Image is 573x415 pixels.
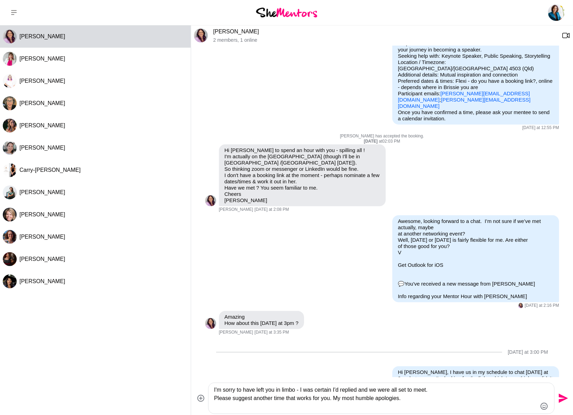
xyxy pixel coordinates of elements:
[3,208,17,222] img: S
[219,330,253,335] span: [PERSON_NAME]
[19,167,81,173] span: Carry-[PERSON_NAME]
[3,119,17,133] div: Natalie Arambasic
[398,109,554,122] p: Once you have confirmed a time, please ask your mentee to send a calendar invitation.
[3,74,17,88] img: L
[398,281,404,287] span: 💬
[3,30,17,43] div: Bobbi Barrington
[518,303,523,308] div: Bobbi Barrington
[508,349,548,355] div: [DATE] at 3:00 PM
[194,29,208,42] div: Bobbi Barrington
[3,119,17,133] img: N
[3,141,17,155] div: Yiyang Chen
[19,78,65,84] span: [PERSON_NAME]
[3,52,17,66] div: Vanessa Victor
[364,139,379,144] strong: [DATE]
[3,230,17,244] div: Serena Jones
[19,212,65,217] span: [PERSON_NAME]
[398,97,531,109] a: [PERSON_NAME][EMAIL_ADDRESS][DOMAIN_NAME]
[3,185,17,199] img: D
[518,303,523,308] img: B
[213,29,259,34] a: [PERSON_NAME]
[19,145,65,151] span: [PERSON_NAME]
[19,100,65,106] span: [PERSON_NAME]
[3,252,17,266] div: Melissa Rodda
[522,125,559,131] time: 2025-09-15T02:55:04.283Z
[205,139,559,144] div: at 02:03 PM
[19,56,65,62] span: [PERSON_NAME]
[19,189,65,195] span: [PERSON_NAME]
[3,163,17,177] img: C
[3,252,17,266] img: M
[540,402,548,410] button: Emoji picker
[555,391,570,406] button: Send
[219,207,253,213] span: [PERSON_NAME]
[19,256,65,262] span: [PERSON_NAME]
[3,141,17,155] img: Y
[19,33,65,39] span: [PERSON_NAME]
[398,369,554,388] p: Hi [PERSON_NAME], I have us in my schedule to chat [DATE] at 3pm but now as I'm looking for the l...
[3,163,17,177] div: Carry-Louise Hansell
[254,207,289,213] time: 2025-09-15T04:08:03.203Z
[205,195,216,206] div: Bobbi Barrington
[3,74,17,88] div: Lorraine Hamilton
[256,8,317,17] img: She Mentors Logo
[3,274,17,288] div: Ruwini Taleyratne
[398,40,554,109] p: Purpose of Mentor Hour: Other: Would love to hear more about your journey in becoming a speaker. ...
[19,122,65,128] span: [PERSON_NAME]
[205,318,216,329] div: Bobbi Barrington
[194,29,208,42] img: B
[398,218,554,256] p: Awesome, looking forward to a chat. I’m not sure if we’ve met actually, maybe at another networki...
[3,208,17,222] div: Susan Elford
[19,234,65,240] span: [PERSON_NAME]
[214,386,537,411] textarea: Type your message
[3,52,17,66] img: V
[205,195,216,206] img: B
[525,303,559,309] time: 2025-09-15T04:16:13.139Z
[213,37,556,43] p: 2 members , 1 online
[3,96,17,110] img: J
[398,281,554,300] p: You've received a new message from [PERSON_NAME] Info regarding your Mentor Hour with [PERSON_NAME]
[19,278,65,284] span: [PERSON_NAME]
[3,230,17,244] img: S
[224,314,298,326] p: Amazing How about this [DATE] at 3pm ?
[3,185,17,199] div: Diana Soedardi
[205,318,216,329] img: B
[398,90,530,103] a: [PERSON_NAME][EMAIL_ADDRESS][DOMAIN_NAME]
[3,30,17,43] img: B
[3,96,17,110] div: Jane
[3,274,17,288] img: R
[254,330,289,335] time: 2025-09-15T05:35:37.039Z
[548,4,565,21] img: Vicki Abraham
[205,134,559,139] p: [PERSON_NAME] has accepted the booking.
[398,262,554,268] p: Get Outlook for iOS
[224,147,380,203] p: Hi [PERSON_NAME] to spend an hour with you - spilling all ! I'm actually on the [GEOGRAPHIC_DATA]...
